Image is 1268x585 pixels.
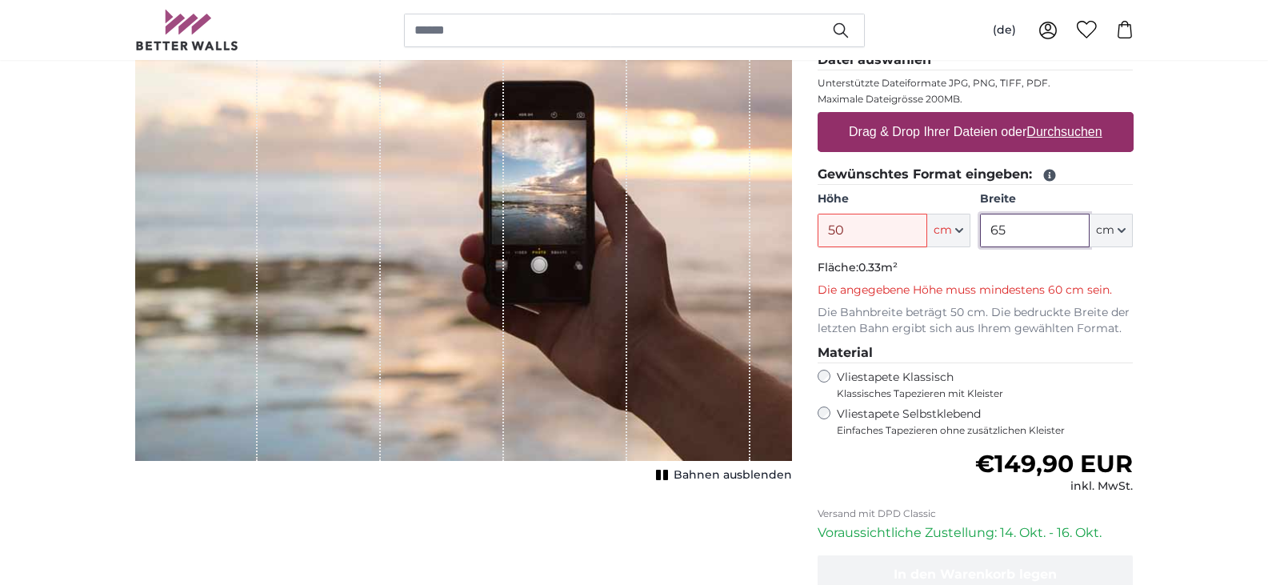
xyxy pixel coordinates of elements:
[818,50,1134,70] legend: Datei auswählen
[818,507,1134,520] p: Versand mit DPD Classic
[1096,222,1114,238] span: cm
[837,370,1120,400] label: Vliestapete Klassisch
[842,116,1109,148] label: Drag & Drop Ihrer Dateien oder
[894,567,1057,582] span: In den Warenkorb legen
[818,343,1134,363] legend: Material
[651,464,792,487] button: Bahnen ausblenden
[975,449,1133,479] span: €149,90 EUR
[674,467,792,483] span: Bahnen ausblenden
[135,10,239,50] img: Betterwalls
[818,191,970,207] label: Höhe
[934,222,952,238] span: cm
[818,523,1134,543] p: Voraussichtliche Zustellung: 14. Okt. - 16. Okt.
[818,165,1134,185] legend: Gewünschtes Format eingeben:
[818,282,1134,299] p: Die angegebene Höhe muss mindestens 60 cm sein.
[975,479,1133,495] div: inkl. MwSt.
[837,387,1120,400] span: Klassisches Tapezieren mit Kleister
[818,260,1134,276] p: Fläche:
[837,407,1134,437] label: Vliestapete Selbstklebend
[980,16,1029,45] button: (de)
[1090,214,1133,247] button: cm
[837,424,1134,437] span: Einfaches Tapezieren ohne zusätzlichen Kleister
[927,214,970,247] button: cm
[818,305,1134,337] p: Die Bahnbreite beträgt 50 cm. Die bedruckte Breite der letzten Bahn ergibt sich aus Ihrem gewählt...
[858,260,898,274] span: 0.33m²
[818,77,1134,90] p: Unterstützte Dateiformate JPG, PNG, TIFF, PDF.
[818,93,1134,106] p: Maximale Dateigrösse 200MB.
[1026,125,1102,138] u: Durchsuchen
[980,191,1133,207] label: Breite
